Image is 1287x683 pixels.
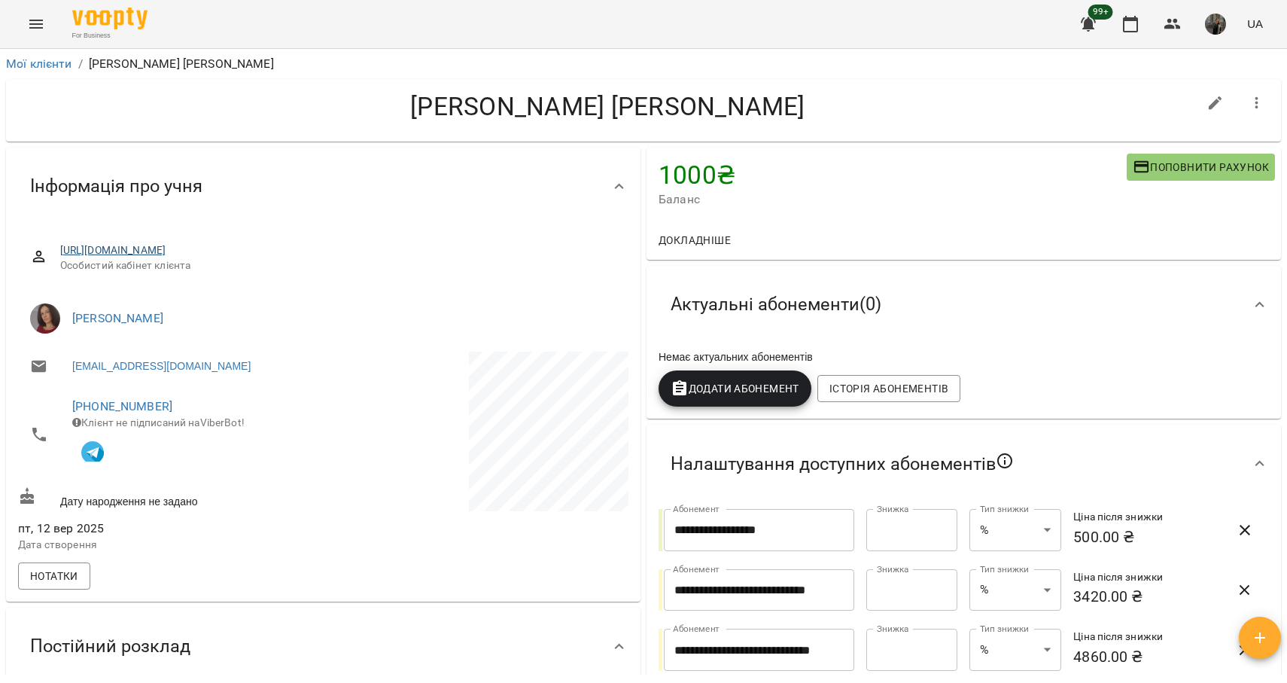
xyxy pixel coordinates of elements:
[969,629,1061,671] div: %
[6,55,1281,73] nav: breadcrumb
[969,569,1061,611] div: %
[72,8,148,29] img: Voopty Logo
[72,416,245,428] span: Клієнт не підписаний на ViberBot!
[30,303,60,334] img: Олеся Малишева
[1073,526,1217,549] h6: 500.00 ₴
[72,430,113,471] button: Клієнт підписаний на VooptyBot
[30,567,78,585] span: Нотатки
[1088,5,1113,20] span: 99+
[1073,645,1217,669] h6: 4860.00 ₴
[659,370,811,407] button: Додати Абонемент
[81,441,104,464] img: Telegram
[72,31,148,41] span: For Business
[6,148,640,225] div: Інформація про учня
[817,375,960,402] button: Історія абонементів
[18,91,1197,122] h4: [PERSON_NAME] [PERSON_NAME]
[1205,14,1226,35] img: 331913643cd58b990721623a0d187df0.png
[72,311,163,325] a: [PERSON_NAME]
[829,380,948,398] span: Історія абонементів
[60,258,616,273] span: Особистий кабінет клієнта
[1247,16,1263,32] span: UA
[996,452,1014,470] svg: Якщо не обрано жодного, клієнт зможе побачити всі публічні абонементи
[647,266,1281,343] div: Актуальні абонементи(0)
[969,509,1061,551] div: %
[18,6,54,42] button: Menu
[18,520,321,538] span: пт, 12 вер 2025
[30,635,190,658] span: Постійний розклад
[1073,629,1217,645] h6: Ціна після знижки
[18,563,90,590] button: Нотатки
[18,538,321,553] p: Дата створення
[1241,10,1269,38] button: UA
[659,191,1127,209] span: Баланс
[671,293,881,316] span: Актуальні абонементи ( 0 )
[6,56,72,71] a: Мої клієнти
[659,160,1127,191] h4: 1000 ₴
[1073,585,1217,608] h6: 3420.00 ₴
[1133,158,1269,176] span: Поповнити рахунок
[1127,154,1275,181] button: Поповнити рахунок
[89,55,274,73] p: [PERSON_NAME] [PERSON_NAME]
[671,452,1014,476] span: Налаштування доступних абонементів
[72,399,172,413] a: [PHONE_NUMBER]
[647,425,1281,503] div: Налаштування доступних абонементів
[653,227,737,254] button: Докладніше
[659,231,731,249] span: Докладніше
[1073,509,1217,526] h6: Ціна після знижки
[60,244,166,256] a: [URL][DOMAIN_NAME]
[671,380,799,398] span: Додати Абонемент
[656,346,1272,367] div: Немає актуальних абонементів
[72,358,251,374] a: [EMAIL_ADDRESS][DOMAIN_NAME]
[30,175,202,198] span: Інформація про учня
[78,55,83,73] li: /
[15,484,324,512] div: Дату народження не задано
[1073,569,1217,586] h6: Ціна після знижки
